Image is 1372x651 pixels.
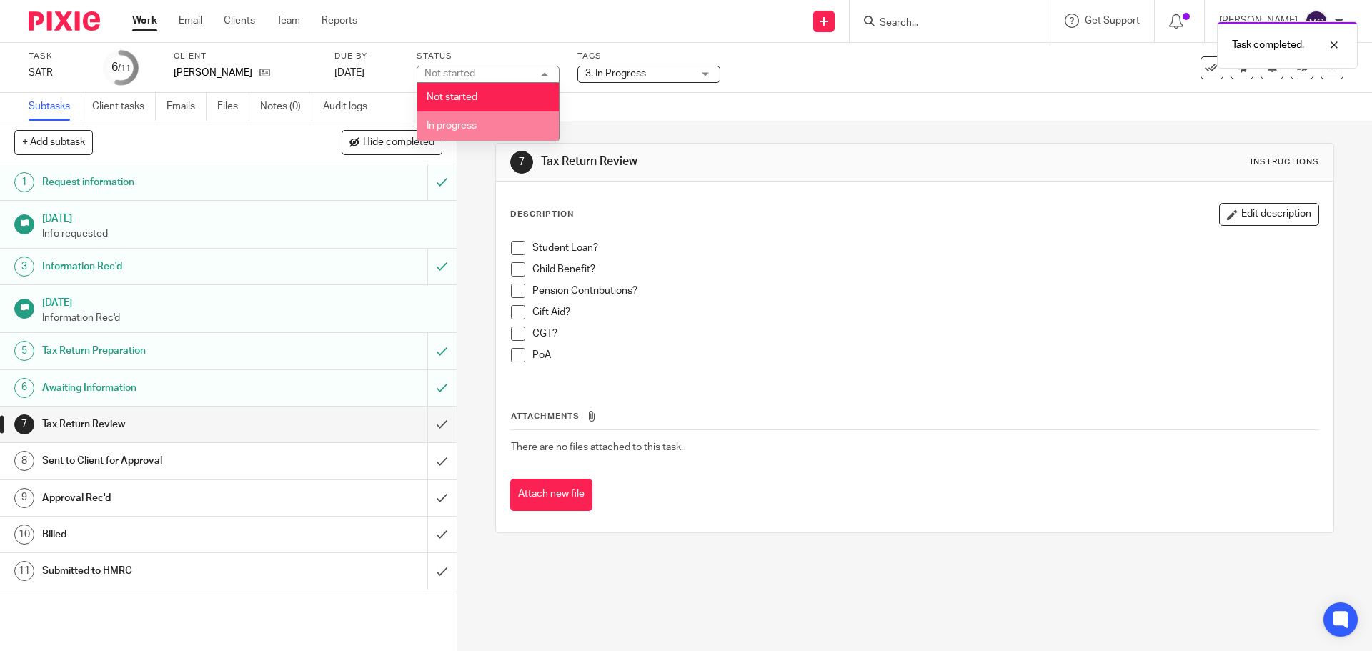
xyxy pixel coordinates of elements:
div: 6 [111,59,131,76]
span: [DATE] [334,68,364,78]
h1: Approval Rec'd [42,487,289,509]
button: Attach new file [510,479,592,511]
img: svg%3E [1305,10,1328,33]
div: 8 [14,451,34,471]
label: Tags [577,51,720,62]
p: [PERSON_NAME] [174,66,252,80]
a: Clients [224,14,255,28]
button: + Add subtask [14,130,93,154]
img: Pixie [29,11,100,31]
h1: Request information [42,172,289,193]
span: Hide completed [363,137,434,149]
div: 9 [14,488,34,508]
p: Info requested [42,227,442,241]
a: Audit logs [323,93,378,121]
label: Status [417,51,560,62]
button: Hide completed [342,130,442,154]
span: 3. In Progress [585,69,646,79]
div: 1 [14,172,34,192]
p: Information Rec'd [42,311,442,325]
div: 7 [510,151,533,174]
a: Email [179,14,202,28]
span: Not started [427,92,477,102]
button: Edit description [1219,203,1319,226]
label: Task [29,51,86,62]
small: /11 [118,64,131,72]
h1: Billed [42,524,289,545]
div: 7 [14,414,34,434]
div: 3 [14,257,34,277]
p: CGT? [532,327,1318,341]
h1: Awaiting Information [42,377,289,399]
h1: [DATE] [42,292,442,310]
div: Not started [424,69,475,79]
div: 11 [14,561,34,581]
p: Student Loan? [532,241,1318,255]
a: Work [132,14,157,28]
h1: Tax Return Review [541,154,945,169]
span: In progress [427,121,477,131]
a: Team [277,14,300,28]
div: Instructions [1251,156,1319,168]
a: Reports [322,14,357,28]
a: Files [217,93,249,121]
p: Task completed. [1232,38,1304,52]
h1: [DATE] [42,208,442,226]
h1: Sent to Client for Approval [42,450,289,472]
span: There are no files attached to this task. [511,442,683,452]
p: Pension Contributions? [532,284,1318,298]
label: Due by [334,51,399,62]
p: Description [510,209,574,220]
span: Attachments [511,412,580,420]
label: Client [174,51,317,62]
div: 5 [14,341,34,361]
div: 6 [14,378,34,398]
div: 10 [14,525,34,545]
a: Subtasks [29,93,81,121]
h1: Submitted to HMRC [42,560,289,582]
a: Notes (0) [260,93,312,121]
h1: Tax Return Review [42,414,289,435]
p: Gift Aid? [532,305,1318,319]
h1: Tax Return Preparation [42,340,289,362]
div: SATR [29,66,86,80]
p: PoA [532,348,1318,362]
h1: Information Rec'd [42,256,289,277]
a: Emails [166,93,207,121]
p: Child Benefit? [532,262,1318,277]
a: Client tasks [92,93,156,121]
